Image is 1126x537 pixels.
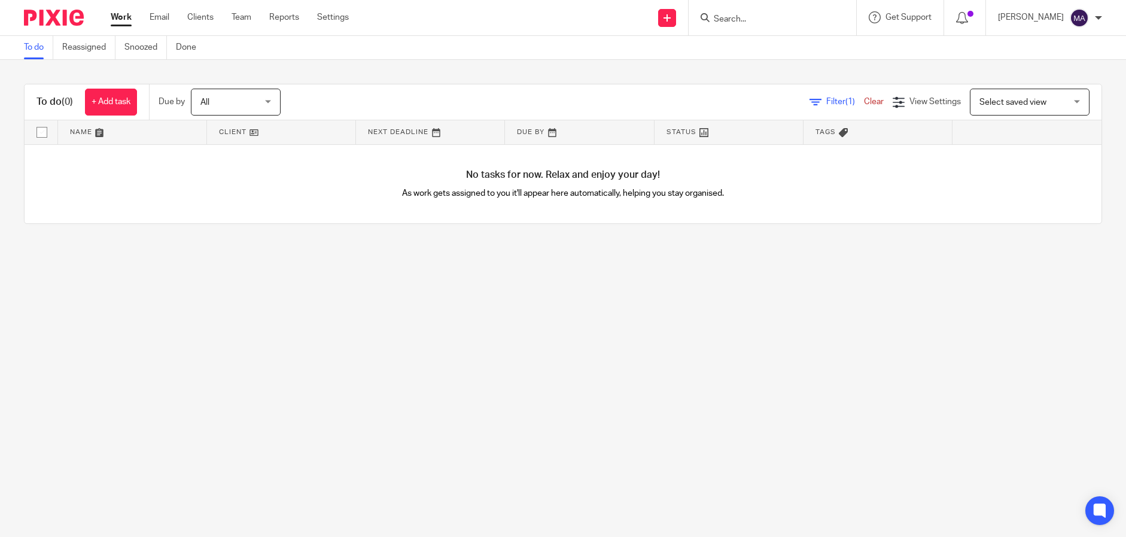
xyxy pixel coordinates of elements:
a: Work [111,11,132,23]
p: As work gets assigned to you it'll appear here automatically, helping you stay organised. [294,187,832,199]
a: Email [150,11,169,23]
span: Filter [826,98,864,106]
a: Reports [269,11,299,23]
a: Snoozed [124,36,167,59]
span: Select saved view [979,98,1046,107]
input: Search [713,14,820,25]
a: + Add task [85,89,137,116]
a: Team [232,11,251,23]
a: To do [24,36,53,59]
span: (0) [62,97,73,107]
p: Due by [159,96,185,108]
a: Clear [864,98,884,106]
h4: No tasks for now. Relax and enjoy your day! [25,169,1101,181]
span: Get Support [885,13,932,22]
span: (1) [845,98,855,106]
h1: To do [36,96,73,108]
a: Reassigned [62,36,115,59]
span: Tags [815,129,836,135]
a: Done [176,36,205,59]
span: View Settings [909,98,961,106]
p: [PERSON_NAME] [998,11,1064,23]
span: All [200,98,209,107]
a: Settings [317,11,349,23]
img: svg%3E [1070,8,1089,28]
img: Pixie [24,10,84,26]
a: Clients [187,11,214,23]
